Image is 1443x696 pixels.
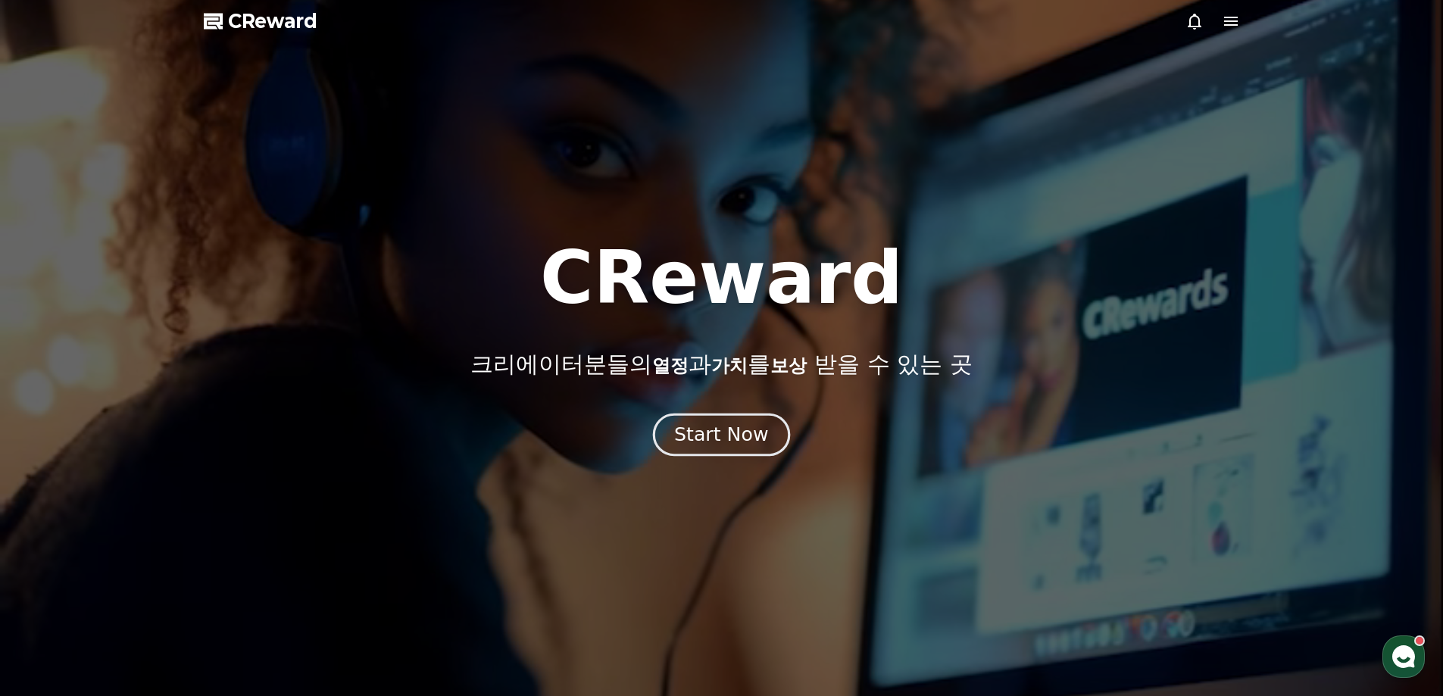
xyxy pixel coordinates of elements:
span: 열정 [652,355,689,376]
a: Start Now [656,429,787,444]
h1: CReward [540,242,903,314]
span: 대화 [139,504,157,516]
a: CReward [204,9,317,33]
span: 설정 [234,503,252,515]
span: 홈 [48,503,57,515]
div: Start Now [674,422,768,448]
span: 보상 [770,355,807,376]
a: 설정 [195,480,291,518]
button: Start Now [653,413,790,456]
a: 대화 [100,480,195,518]
a: 홈 [5,480,100,518]
span: 가치 [711,355,748,376]
span: CReward [228,9,317,33]
p: 크리에이터분들의 과 를 받을 수 있는 곳 [470,351,972,378]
